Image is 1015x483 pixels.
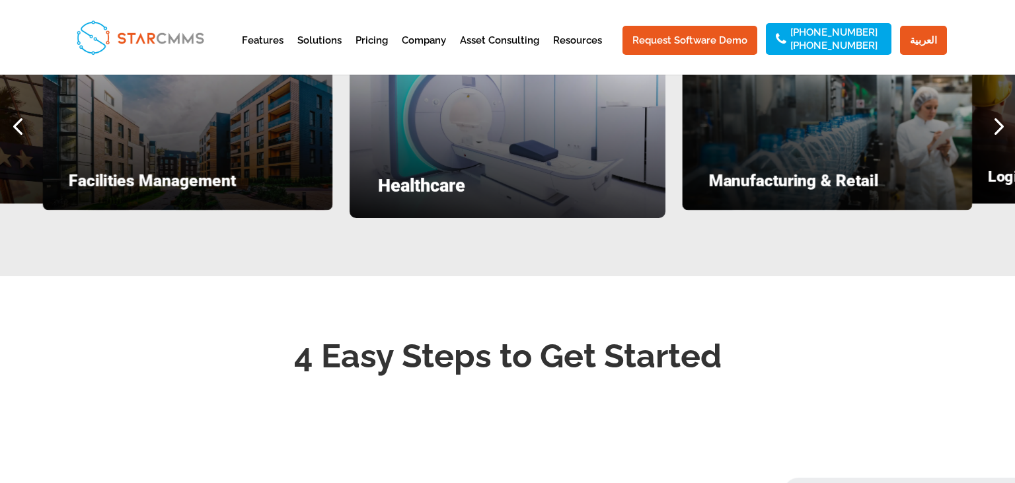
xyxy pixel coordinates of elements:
[350,32,666,218] div: 1 / 7
[900,26,947,55] a: العربية
[378,177,638,202] h4: Healthcare
[356,36,388,68] a: Pricing
[790,28,878,37] a: [PHONE_NUMBER]
[242,36,283,68] a: Features
[69,173,307,196] h4: Facilities Management
[708,173,946,196] h4: Manufacturing & Retail
[980,108,1015,143] div: Next slide
[297,36,342,68] a: Solutions
[795,340,1015,483] iframe: Chat Widget
[790,41,878,50] a: [PHONE_NUMBER]
[622,26,757,55] a: Request Software Demo
[460,36,539,68] a: Asset Consulting
[795,340,1015,483] div: أداة الدردشة
[151,333,864,386] h2: 4 Easy Steps to Get Started
[43,40,332,211] div: 7 / 7
[71,15,209,60] img: StarCMMS
[683,40,972,211] div: 2 / 7
[402,36,446,68] a: Company
[553,36,602,68] a: Resources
